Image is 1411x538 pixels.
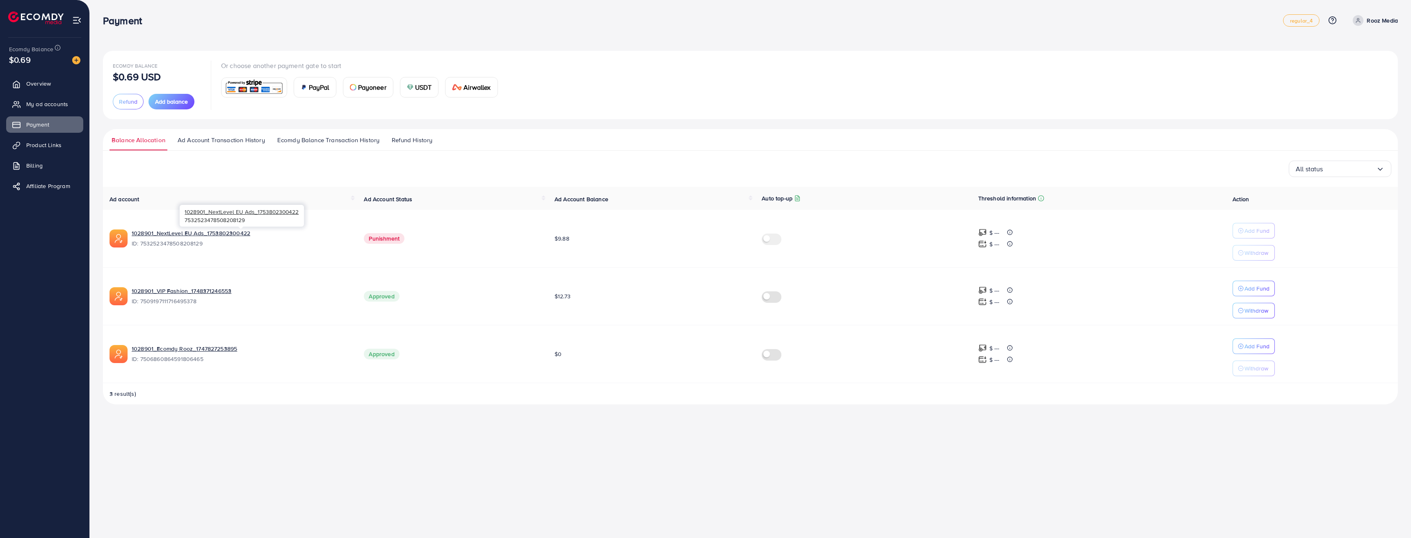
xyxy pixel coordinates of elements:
span: Overview [26,79,51,88]
p: Add Fund [1244,284,1269,293]
button: Withdraw [1233,361,1275,376]
span: $0.69 [9,54,31,66]
a: Product Links [6,137,83,153]
span: Add balance [155,98,188,106]
a: Rooz Media [1349,15,1398,26]
img: card [224,79,284,96]
span: Refund [119,98,137,106]
span: Approved [364,349,399,359]
span: Ad account [110,195,139,203]
p: Withdraw [1244,363,1268,373]
button: Add Fund [1233,281,1275,296]
span: Payoneer [358,82,386,92]
button: Withdraw [1233,303,1275,318]
span: Billing [26,161,43,170]
p: Add Fund [1244,226,1269,236]
a: My ad accounts [6,96,83,112]
a: card [221,77,287,98]
img: menu [72,16,82,25]
p: $ --- [989,297,1000,307]
button: Withdraw [1233,245,1275,261]
p: $ --- [989,355,1000,365]
p: Threshold information [978,193,1036,203]
a: cardAirwallex [445,77,498,98]
button: Add Fund [1233,338,1275,354]
img: top-up amount [978,297,987,306]
span: ID: 7506860864591806465 [132,355,351,363]
p: Auto top-up [762,193,792,203]
img: logo [8,11,64,24]
span: Ad Account Balance [555,195,608,203]
span: regular_4 [1290,18,1313,23]
p: $ --- [989,239,1000,249]
div: <span class='underline'>1028901_VIP Fashion_1748371246553</span></br>7509197111716495378 [132,287,351,306]
a: 1028901_NextLevel EU Ads_1753802300422 [132,229,351,237]
img: top-up amount [978,344,987,352]
span: Refund History [392,136,432,145]
img: card [452,84,462,91]
input: Search for option [1323,163,1376,175]
p: Withdraw [1244,248,1268,258]
a: 1028901_VIP Fashion_1748371246553 [132,287,351,295]
span: 1028901_NextLevel EU Ads_1753802300422 [185,208,299,216]
span: Product Links [26,141,62,149]
p: $ --- [989,286,1000,295]
img: ic-ads-acc.e4c84228.svg [110,287,128,305]
div: <span class='underline'>1028901_Ecomdy Rooz_1747827253895</span></br>7506860864591806465 [132,345,351,363]
span: Affiliate Program [26,182,70,190]
span: Punishment [364,233,404,244]
img: top-up amount [978,240,987,248]
span: 3 result(s) [110,390,136,398]
span: PayPal [309,82,329,92]
span: $0 [555,350,562,358]
a: cardUSDT [400,77,439,98]
img: image [72,56,80,64]
p: Or choose another payment gate to start [221,61,505,70]
div: 7532523478508208129 [180,205,304,227]
img: ic-ads-acc.e4c84228.svg [110,345,128,363]
div: Search for option [1289,161,1391,177]
p: $ --- [989,343,1000,353]
span: Approved [364,291,399,302]
a: Overview [6,75,83,92]
span: USDT [415,82,432,92]
span: Balance Allocation [112,136,165,145]
a: cardPayoneer [343,77,393,98]
p: Withdraw [1244,306,1268,316]
span: $12.73 [555,292,571,300]
button: Refund [113,94,144,109]
span: Ecomdy Balance Transaction History [277,136,379,145]
img: top-up amount [978,355,987,364]
h3: Payment [103,15,148,27]
a: Payment [6,116,83,133]
a: regular_4 [1283,14,1320,27]
span: Ecomdy Balance [9,45,53,53]
span: Airwallex [463,82,491,92]
img: top-up amount [978,286,987,295]
p: $0.69 USD [113,72,161,82]
p: $ --- [989,228,1000,238]
p: Add Fund [1244,341,1269,351]
button: Add Fund [1233,223,1275,238]
span: ID: 7509197111716495378 [132,297,351,305]
img: card [407,84,413,91]
span: $9.88 [555,234,569,243]
span: ID: 7532523478508208129 [132,239,351,247]
span: Ad Account Transaction History [178,136,265,145]
img: card [301,84,307,91]
button: Add balance [148,94,194,109]
a: 1028901_Ecomdy Rooz_1747827253895 [132,345,351,353]
img: top-up amount [978,228,987,237]
span: My ad accounts [26,100,68,108]
img: card [350,84,356,91]
p: Rooz Media [1367,16,1398,25]
span: Ecomdy Balance [113,62,158,69]
span: Action [1233,195,1249,203]
span: Ad Account Status [364,195,412,203]
a: cardPayPal [294,77,336,98]
a: Billing [6,157,83,174]
span: Payment [26,120,49,129]
img: ic-ads-acc.e4c84228.svg [110,229,128,247]
a: Affiliate Program [6,178,83,194]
